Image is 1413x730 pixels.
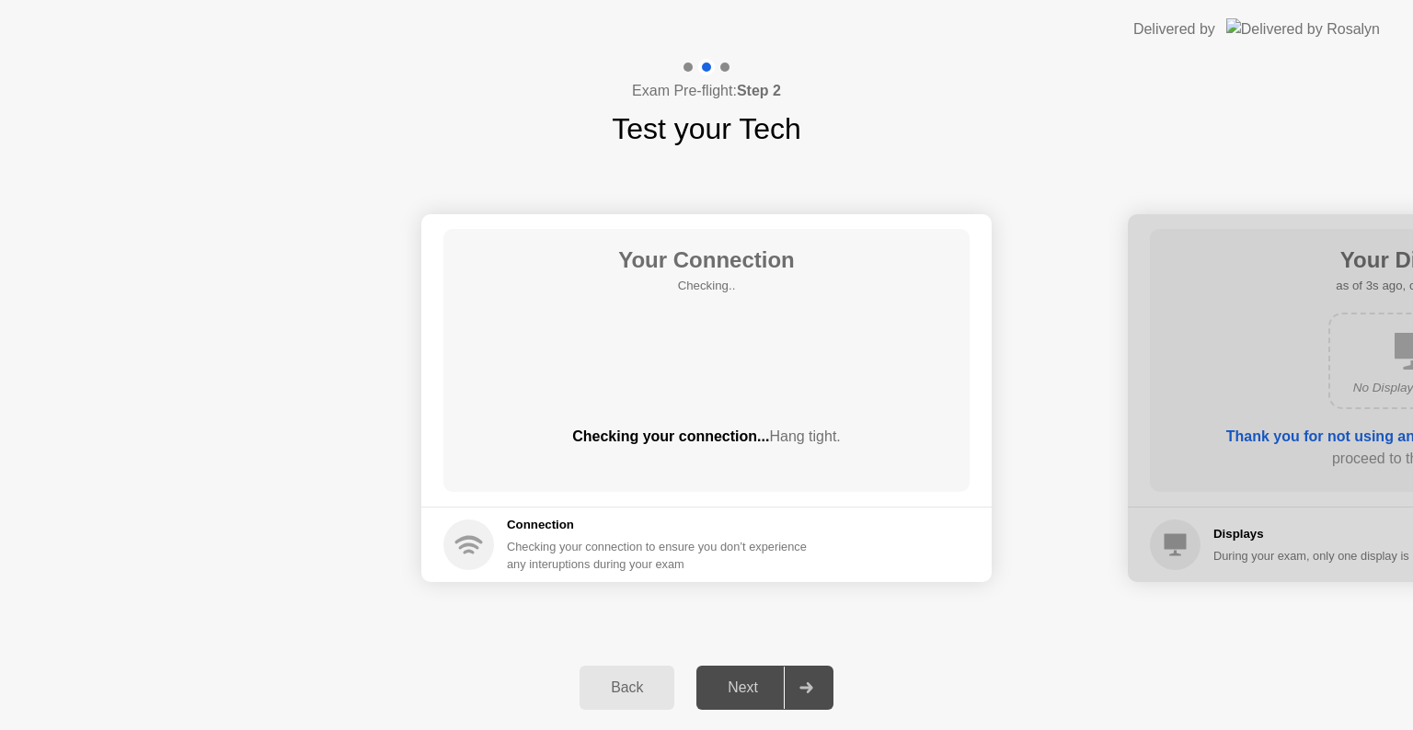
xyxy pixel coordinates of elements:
[618,244,795,277] h1: Your Connection
[1133,18,1215,40] div: Delivered by
[612,107,801,151] h1: Test your Tech
[585,679,669,696] div: Back
[632,80,781,102] h4: Exam Pre-flight:
[443,426,970,448] div: Checking your connection...
[737,83,781,98] b: Step 2
[702,679,784,696] div: Next
[696,666,833,710] button: Next
[769,428,840,444] span: Hang tight.
[507,516,818,534] h5: Connection
[1226,18,1380,40] img: Delivered by Rosalyn
[507,538,818,573] div: Checking your connection to ensure you don’t experience any interuptions during your exam
[580,666,674,710] button: Back
[618,277,795,295] h5: Checking..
